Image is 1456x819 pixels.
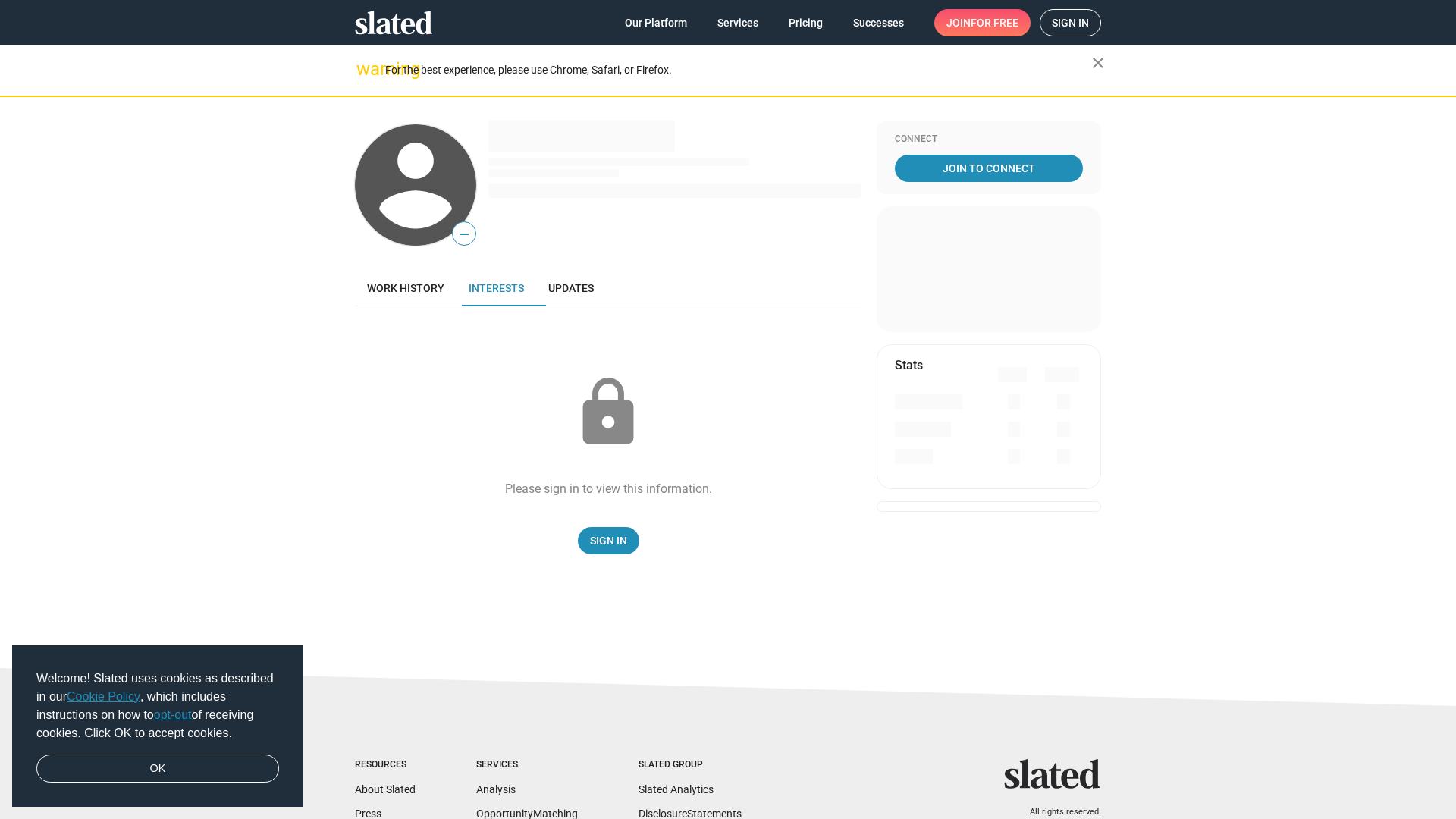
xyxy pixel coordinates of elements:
mat-icon: close [1089,54,1107,72]
a: Interests [457,270,536,306]
a: Join To Connect [895,155,1083,182]
span: Join [946,9,1018,36]
span: Join To Connect [898,155,1080,182]
a: Pricing [777,9,835,36]
a: Our Platform [613,9,699,36]
span: Interests [469,282,524,294]
a: Successes [841,9,916,36]
a: Work history [355,270,457,306]
span: Work history [367,282,444,294]
span: Services [717,9,758,36]
a: Analysis [476,783,516,795]
a: Joinfor free [934,9,1031,36]
div: Services [476,759,578,771]
a: dismiss cookie message [36,755,279,783]
span: Successes [853,9,904,36]
a: opt-out [154,708,192,721]
a: Services [705,9,770,36]
a: Sign In [578,527,639,554]
mat-icon: lock [570,375,646,450]
span: for free [971,9,1018,36]
div: Please sign in to view this information. [505,481,712,497]
span: Sign in [1052,10,1089,36]
span: Sign In [590,527,627,554]
mat-icon: warning [356,60,375,78]
a: Sign in [1040,9,1101,36]
a: Slated Analytics [639,783,714,795]
mat-card-title: Stats [895,357,923,373]
a: Cookie Policy [67,690,140,703]
span: Updates [548,282,594,294]
div: Connect [895,133,1083,146]
span: Our Platform [625,9,687,36]
a: Updates [536,270,606,306]
div: Resources [355,759,416,771]
div: For the best experience, please use Chrome, Safari, or Firefox. [385,60,1092,80]
a: About Slated [355,783,416,795]
span: Pricing [789,9,823,36]
div: cookieconsent [12,645,303,808]
div: Slated Group [639,759,742,771]
span: — [453,224,475,244]
span: Welcome! Slated uses cookies as described in our , which includes instructions on how to of recei... [36,670,279,742]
